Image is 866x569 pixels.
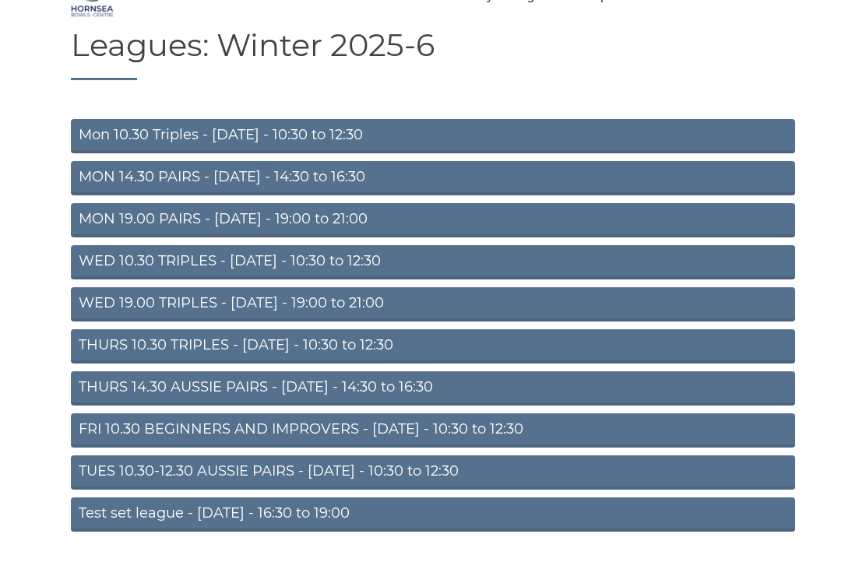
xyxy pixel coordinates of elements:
[71,28,795,80] h1: Leagues: Winter 2025-6
[71,161,795,195] a: MON 14.30 PAIRS - [DATE] - 14:30 to 16:30
[71,329,795,364] a: THURS 10.30 TRIPLES - [DATE] - 10:30 to 12:30
[71,497,795,532] a: Test set league - [DATE] - 16:30 to 19:00
[71,119,795,153] a: Mon 10.30 Triples - [DATE] - 10:30 to 12:30
[71,455,795,490] a: TUES 10.30-12.30 AUSSIE PAIRS - [DATE] - 10:30 to 12:30
[71,371,795,406] a: THURS 14.30 AUSSIE PAIRS - [DATE] - 14:30 to 16:30
[71,203,795,237] a: MON 19.00 PAIRS - [DATE] - 19:00 to 21:00
[71,245,795,279] a: WED 10.30 TRIPLES - [DATE] - 10:30 to 12:30
[71,287,795,321] a: WED 19.00 TRIPLES - [DATE] - 19:00 to 21:00
[71,413,795,448] a: FRI 10.30 BEGINNERS AND IMPROVERS - [DATE] - 10:30 to 12:30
